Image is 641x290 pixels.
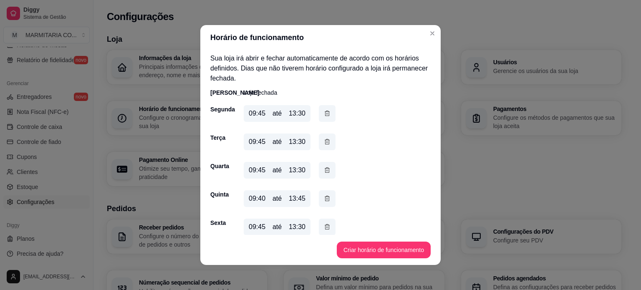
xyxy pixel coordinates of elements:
[210,162,227,170] div: Quarta
[249,222,265,232] div: 09:45
[289,222,305,232] div: 13:30
[210,53,431,83] p: Sua loja irá abrir e fechar automaticamente de acordo com os horários definidos. Dias que não tiv...
[244,88,277,97] p: Loja fechada
[273,222,282,232] div: até
[337,242,431,258] button: Criar horário de funcionamento
[426,27,439,40] button: Close
[273,194,282,204] div: até
[289,108,305,119] div: 13:30
[210,88,227,97] div: [PERSON_NAME]
[210,134,227,142] div: Terça
[289,194,305,204] div: 13:45
[210,190,227,199] div: Quinta
[200,25,441,50] header: Horário de funcionamento
[249,194,265,204] div: 09:40
[273,165,282,175] div: até
[210,105,227,113] div: Segunda
[249,108,265,119] div: 09:45
[289,137,305,147] div: 13:30
[289,165,305,175] div: 13:30
[273,108,282,119] div: até
[210,219,227,227] div: Sexta
[249,137,265,147] div: 09:45
[249,165,265,175] div: 09:45
[273,137,282,147] div: até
